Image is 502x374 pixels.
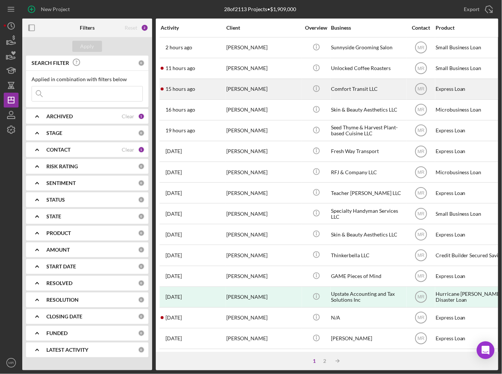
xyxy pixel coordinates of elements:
div: 0 [138,163,145,170]
text: MR [417,170,424,175]
div: Fresh Way Transport [331,142,405,161]
button: New Project [22,2,77,17]
div: [PERSON_NAME] [226,350,301,369]
time: 2025-08-14 20:27 [165,107,195,113]
time: 2025-07-17 09:40 [165,335,182,341]
b: STATE [46,214,61,219]
div: [PERSON_NAME] [331,329,405,348]
div: [PERSON_NAME] [226,121,301,140]
b: START DATE [46,264,76,269]
div: Sunnyside Grooming Salon [331,38,405,57]
time: 2025-08-14 21:54 [165,86,195,92]
div: [PERSON_NAME] [226,225,301,244]
div: Reset [125,25,137,31]
button: Apply [72,41,102,52]
text: MR [417,211,424,216]
div: 1 [309,358,320,364]
text: MR [417,107,424,113]
div: 0 [138,246,145,253]
div: RFJ & Company LLC [331,162,405,182]
div: Unlocked Coffee Roasters [331,59,405,78]
div: 2 [141,24,148,32]
b: ARCHIVED [46,113,73,119]
div: Client [226,25,301,31]
div: Clear [122,147,134,153]
div: Business [331,25,405,31]
div: 0 [138,313,145,320]
b: STAGE [46,130,62,136]
b: PRODUCT [46,230,71,236]
div: GAME Pieces of Mind [331,267,405,286]
div: 0 [138,130,145,136]
div: 0 [138,60,145,66]
div: Comfort Transit LLC [331,79,405,99]
div: 0 [138,297,145,303]
b: STATUS [46,197,65,203]
div: Contact [407,25,435,31]
time: 2025-07-31 22:07 [165,252,182,258]
div: 0 [138,213,145,220]
time: 2025-08-11 18:58 [165,169,182,175]
div: Thinkerbella LLC [331,245,405,265]
b: FUNDED [46,330,68,336]
div: [PERSON_NAME] [226,162,301,182]
b: SEARCH FILTER [32,60,69,66]
text: MR [417,191,424,196]
b: CLOSING DATE [46,314,82,320]
text: MR [417,253,424,258]
div: Clear [122,113,134,119]
div: 0 [138,263,145,270]
time: 2025-07-30 03:47 [165,273,182,279]
b: SENTIMENT [46,180,76,186]
div: [PERSON_NAME] [226,38,301,57]
div: Applied in combination with filters below [32,76,143,82]
text: MR [417,128,424,133]
div: Specialty Handyman Services LLC [331,204,405,224]
div: Open Intercom Messenger [477,341,495,359]
time: 2025-07-26 09:46 [165,294,182,300]
div: 2 [320,358,330,364]
div: Skin & Beauty Aesthetics LLC [331,225,405,244]
div: [PERSON_NAME] [226,142,301,161]
div: New Project [41,2,70,17]
div: Overview [302,25,330,31]
div: 0 [138,347,145,353]
div: [PERSON_NAME] [226,329,301,348]
b: AMOUNT [46,247,70,253]
text: MR [417,336,424,341]
div: [PERSON_NAME] [226,308,301,328]
text: MR [417,315,424,321]
div: Export [464,2,480,17]
div: Skin & Beauty Aesthetics LLC [331,100,405,120]
text: MR [417,232,424,237]
div: [PERSON_NAME] [226,100,301,120]
div: Seed Thyme & Harvest Plant-based Cuisine LLC [331,121,405,140]
text: MR [417,87,424,92]
div: [PERSON_NAME] [226,183,301,203]
div: NurturingTouchHomecare llc [331,350,405,369]
div: 0 [138,196,145,203]
button: MR [4,355,19,370]
time: 2025-08-07 17:33 [165,211,182,217]
div: [PERSON_NAME] [226,204,301,224]
div: [PERSON_NAME] [226,287,301,307]
div: [PERSON_NAME] [226,79,301,99]
div: 0 [138,330,145,337]
time: 2025-08-14 18:17 [165,128,195,133]
div: Activity [161,25,226,31]
b: RISK RATING [46,163,78,169]
b: CONTACT [46,147,70,153]
text: MR [417,45,424,50]
b: LATEST ACTIVITY [46,347,88,353]
div: 0 [138,230,145,236]
div: N/A [331,308,405,328]
text: MR [417,295,424,300]
div: 1 [138,113,145,120]
b: RESOLVED [46,280,72,286]
time: 2025-08-15 11:05 [165,44,192,50]
button: Export [456,2,498,17]
b: RESOLUTION [46,297,79,303]
time: 2025-07-23 02:12 [165,315,182,321]
div: 0 [138,180,145,186]
div: Upstate Accounting and Tax Solutions Inc [331,287,405,307]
